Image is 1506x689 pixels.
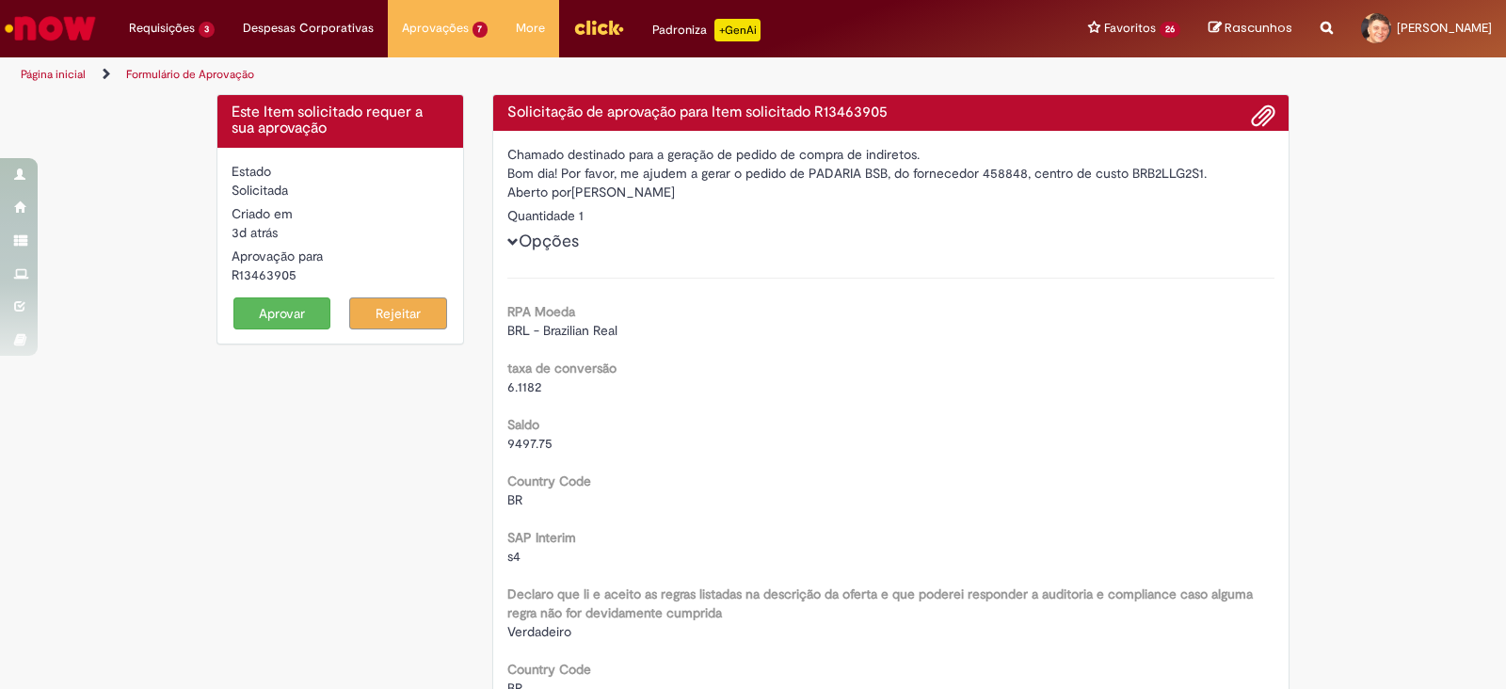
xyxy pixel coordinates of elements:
[1160,22,1180,38] span: 26
[232,223,449,242] div: 29/08/2025 17:58:45
[507,473,591,489] b: Country Code
[232,181,449,200] div: Solicitada
[2,9,99,47] img: ServiceNow
[507,145,1275,164] div: Chamado destinado para a geração de pedido de compra de indiretos.
[232,247,323,265] label: Aprovação para
[516,19,545,38] span: More
[652,19,761,41] div: Padroniza
[507,661,591,678] b: Country Code
[473,22,489,38] span: 7
[507,206,1275,225] div: Quantidade 1
[233,297,331,329] button: Aprovar
[507,491,522,508] span: BR
[199,22,215,38] span: 3
[507,360,617,377] b: taxa de conversão
[1209,20,1292,38] a: Rascunhos
[507,529,576,546] b: SAP Interim
[243,19,374,38] span: Despesas Corporativas
[507,104,1275,121] h4: Solicitação de aprovação para Item solicitado R13463905
[507,322,617,339] span: BRL - Brazilian Real
[129,19,195,38] span: Requisições
[14,57,990,92] ul: Trilhas de página
[507,548,521,565] span: s4
[402,19,469,38] span: Aprovações
[507,416,539,433] b: Saldo
[507,623,571,640] span: Verdadeiro
[573,13,624,41] img: click_logo_yellow_360x200.png
[232,224,278,241] time: 29/08/2025 17:58:45
[232,265,449,284] div: R13463905
[507,183,1275,206] div: [PERSON_NAME]
[507,303,575,320] b: RPA Moeda
[507,378,541,395] span: 6.1182
[21,67,86,82] a: Página inicial
[349,297,447,329] button: Rejeitar
[1225,19,1292,37] span: Rascunhos
[507,435,553,452] span: 9497.75
[232,224,278,241] span: 3d atrás
[714,19,761,41] p: +GenAi
[126,67,254,82] a: Formulário de Aprovação
[232,204,293,223] label: Criado em
[232,104,449,137] h4: Este Item solicitado requer a sua aprovação
[507,183,571,201] label: Aberto por
[232,162,271,181] label: Estado
[1104,19,1156,38] span: Favoritos
[507,164,1275,183] div: Bom dia! Por favor, me ajudem a gerar o pedido de PADARIA BSB, do fornecedor 458848, centro de cu...
[507,585,1253,621] b: Declaro que li e aceito as regras listadas na descrição da oferta e que poderei responder a audit...
[1397,20,1492,36] span: [PERSON_NAME]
